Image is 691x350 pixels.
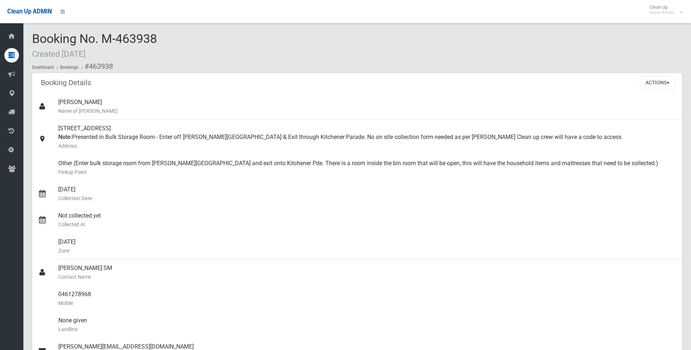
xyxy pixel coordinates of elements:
[32,31,157,60] span: Booking No. M-463938
[7,8,52,15] span: Clean Up ADMIN
[640,76,675,90] button: Actions
[58,325,676,334] small: Landline
[79,60,113,73] li: #463938
[58,155,676,181] div: Other (Enter bulk storage room from [PERSON_NAME][GEOGRAPHIC_DATA] and exit onto Kitchener Pde. T...
[58,181,676,207] div: [DATE]
[58,107,676,115] small: Name of [PERSON_NAME]
[58,299,676,307] small: Mobile
[58,312,676,338] div: None given
[32,49,86,59] small: Created [DATE]
[649,10,675,15] small: Super Admin
[58,207,676,233] div: Not collected yet
[58,233,676,259] div: [DATE]
[58,259,676,286] div: [PERSON_NAME] SM
[58,273,676,281] small: Contact Name
[32,76,100,90] header: Booking Details
[58,168,676,176] small: Pickup Point
[58,220,676,229] small: Collected At
[646,4,682,15] span: Clean Up
[58,120,676,155] div: [STREET_ADDRESS] Presented in Bulk Storage Room - Enter off [PERSON_NAME][GEOGRAPHIC_DATA] & Exit...
[58,194,676,203] small: Collection Date
[58,134,72,140] strong: Note:
[32,65,54,70] a: Dashboard
[58,286,676,312] div: 0461278968
[58,246,676,255] small: Zone
[58,94,676,120] div: [PERSON_NAME]
[60,65,78,70] a: Bookings
[58,142,676,150] small: Address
